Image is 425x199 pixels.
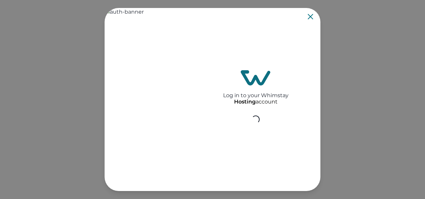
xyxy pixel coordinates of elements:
p: Hosting [234,99,256,105]
button: Close [308,14,313,19]
p: account [234,99,278,105]
img: login-logo [241,70,271,86]
img: auth-banner [105,8,191,191]
h2: Log in to your Whimstay [223,86,289,99]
